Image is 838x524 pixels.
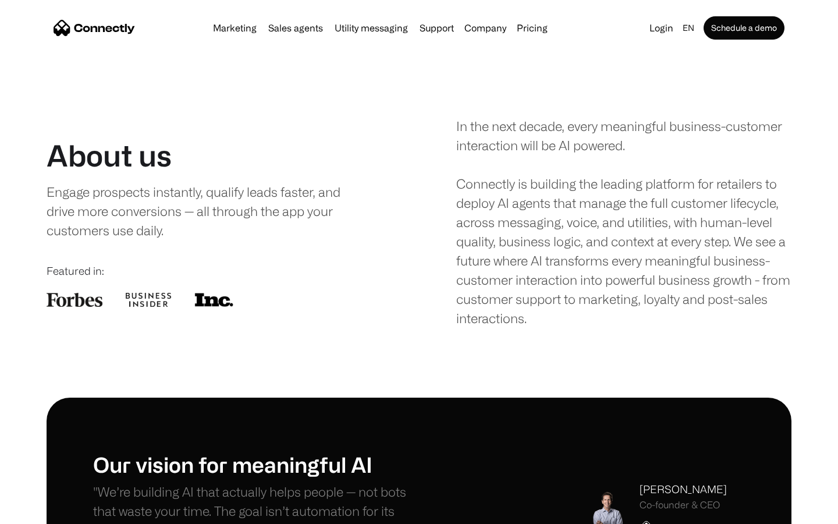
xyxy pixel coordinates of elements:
a: Utility messaging [330,23,413,33]
div: Engage prospects instantly, qualify leads faster, and drive more conversions — all through the ap... [47,182,365,240]
h1: Our vision for meaningful AI [93,452,419,477]
a: Pricing [512,23,552,33]
a: Schedule a demo [704,16,784,40]
div: Co-founder & CEO [640,500,727,511]
div: Featured in: [47,263,382,279]
div: en [683,20,694,36]
ul: Language list [23,504,70,520]
div: In the next decade, every meaningful business-customer interaction will be AI powered. Connectly ... [456,116,791,328]
div: Company [464,20,506,36]
a: Marketing [208,23,261,33]
a: Support [415,23,459,33]
a: Sales agents [264,23,328,33]
a: Login [645,20,678,36]
aside: Language selected: English [12,502,70,520]
h1: About us [47,138,172,173]
div: [PERSON_NAME] [640,481,727,497]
